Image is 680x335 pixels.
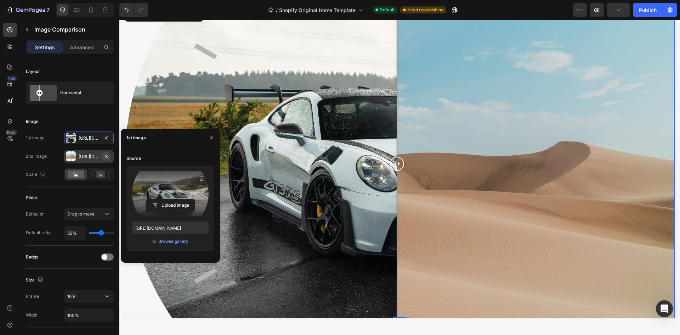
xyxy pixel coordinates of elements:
input: https://example.com/image.jpg [132,222,209,234]
span: 16:9 [67,294,75,299]
button: Browse gallery [158,238,189,245]
div: Badge [26,254,39,260]
span: Default [380,7,395,13]
input: Auto [64,227,86,239]
button: Upload Image [146,199,195,212]
div: [URL][DOMAIN_NAME] [79,153,99,160]
input: Auto [64,309,113,322]
div: Horizontal [60,85,103,101]
div: 1st image [126,135,146,141]
div: Layout [26,68,40,75]
span: Need republishing [407,7,443,13]
div: Publish [639,6,657,14]
div: 2nd image [26,153,47,160]
span: / [276,6,278,14]
div: Behavior [26,211,44,217]
div: Undo/Redo [119,3,148,17]
button: Drag to move [64,208,114,220]
button: Publish [633,3,663,17]
div: Frame [26,293,39,300]
span: or [152,237,157,246]
div: Slider [26,195,38,201]
button: 16:9 [64,290,114,303]
p: Advanced [70,44,94,51]
div: Image [26,118,38,125]
p: 7 [46,6,50,14]
div: Browse gallery [158,238,188,245]
div: [URL][DOMAIN_NAME] [79,135,99,141]
div: Width [26,312,38,318]
div: 1st image [26,135,45,141]
span: Shopify Original Home Template [279,6,356,14]
span: Drag to move [67,211,95,217]
div: Default ratio [26,230,51,236]
div: Beta [5,130,17,135]
p: Image Comparison [34,25,111,34]
iframe: Design area [119,20,680,335]
p: Settings [35,44,55,51]
button: 7 [3,3,53,17]
div: Source [126,155,141,162]
div: Scale [26,170,47,179]
div: 450 [7,76,17,81]
div: Size [26,275,45,285]
div: Open Intercom Messenger [656,300,673,317]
